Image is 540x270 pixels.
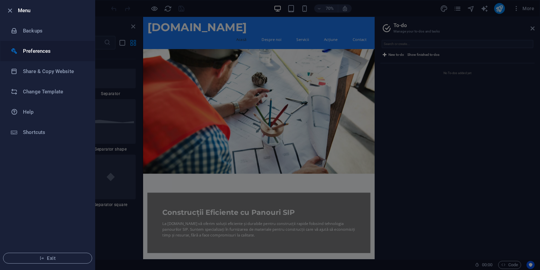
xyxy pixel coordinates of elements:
[18,6,89,15] h6: Menu
[23,27,85,35] h6: Backups
[3,253,92,264] button: Exit
[23,108,85,116] h6: Help
[23,47,85,55] h6: Preferences
[23,67,85,75] h6: Share & Copy Website
[0,102,95,122] a: Help
[23,128,85,136] h6: Shortcuts
[23,88,85,96] h6: Change Template
[9,255,86,261] span: Exit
